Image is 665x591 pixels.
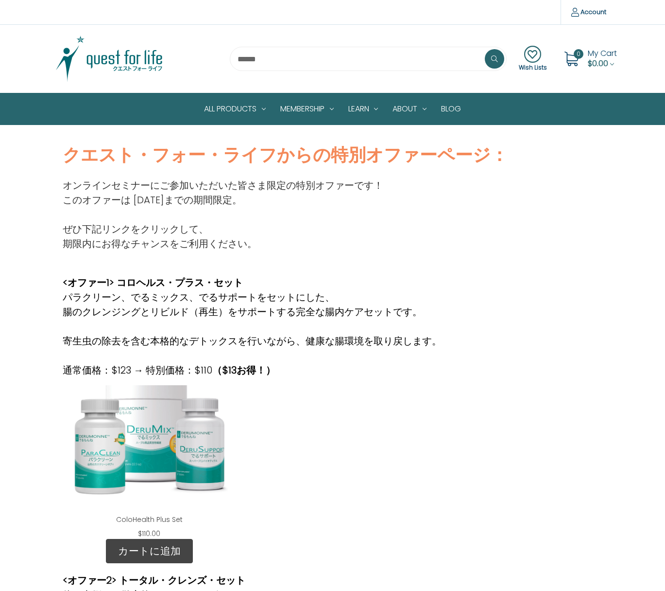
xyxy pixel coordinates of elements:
p: 寄生虫の除去を含む本格的なデトックスを行いながら、健康な腸環境を取り戻します。 [63,334,442,348]
div: $110.00 [132,529,166,539]
strong: <オファー1> コロヘルス・プラス・セット [63,276,243,289]
div: ColoHealth Plus Set [63,377,236,539]
a: Membership [273,93,341,125]
p: パラクリーン、でるミックス、でるサポートをセットにした、 [63,290,442,304]
p: ぜひ下記リンクをクリックして、 [63,222,383,236]
a: Wish Lists [519,46,547,72]
img: Quest Group [49,35,170,83]
p: 通常価格：$123 → 特別価格：$110 [63,363,442,377]
span: $0.00 [588,58,608,69]
p: 期限内にお得なチャンスをご利用ください。 [63,236,383,251]
span: My Cart [588,48,617,59]
strong: クエスト・フォー・ライフからの特別オファーページ： [63,143,508,167]
p: オンラインセミナーにご参加いただいた皆さま限定の特別オファーです！ [63,178,383,193]
strong: <オファー2> トータル・クレンズ・セット [63,573,245,587]
a: Cart with 0 items [588,48,617,69]
span: 0 [574,49,583,59]
a: カートに追加 [106,539,193,563]
a: Learn [341,93,386,125]
a: All Products [197,93,273,125]
strong: （$13お得！） [212,363,275,377]
a: Blog [434,93,468,125]
a: About [385,93,434,125]
p: 腸のクレンジングとリビルド（再生）をサポートする完全な腸内ケアセットです。 [63,304,442,319]
a: ColoHealth Plus Set [116,515,183,524]
p: このオファーは [DATE]までの期間限定。 [63,193,383,207]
